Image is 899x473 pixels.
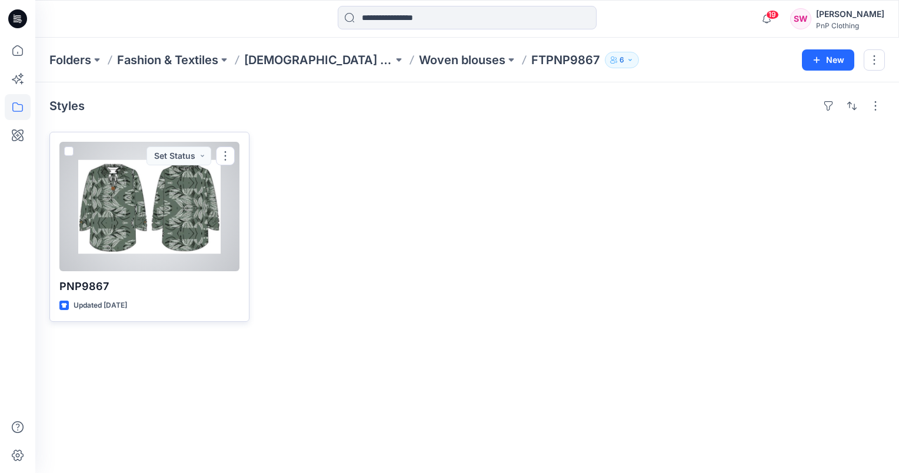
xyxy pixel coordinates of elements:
button: 6 [605,52,639,68]
div: PnP Clothing [816,21,884,30]
p: 6 [620,54,624,66]
a: Fashion & Textiles [117,52,218,68]
button: New [802,49,854,71]
div: SW [790,8,811,29]
p: FTPNP9867 [531,52,600,68]
p: Updated [DATE] [74,299,127,312]
a: Folders [49,52,91,68]
a: [DEMOGRAPHIC_DATA] Outerwear [244,52,393,68]
span: 19 [766,10,779,19]
a: Woven blouses [419,52,505,68]
h4: Styles [49,99,85,113]
a: PNP9867 [59,142,239,271]
p: PNP9867 [59,278,239,295]
div: [PERSON_NAME] [816,7,884,21]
